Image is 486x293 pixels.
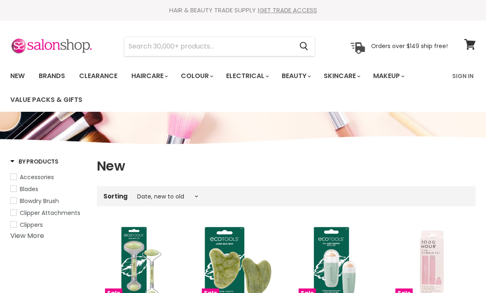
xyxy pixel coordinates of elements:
a: Clippers [10,220,86,229]
a: Brands [33,67,71,85]
span: Clipper Attachments [20,209,80,217]
input: Search [124,37,293,56]
a: Value Packs & Gifts [4,91,89,108]
a: New [4,67,31,85]
span: Blowdry Brush [20,197,59,205]
button: Search [293,37,315,56]
ul: Main menu [4,64,447,112]
a: Blades [10,185,86,194]
span: Accessories [20,173,54,181]
h1: New [97,157,476,175]
form: Product [124,37,315,56]
a: Sign In [447,67,479,85]
span: Blades [20,185,38,193]
a: Beauty [276,67,316,85]
a: Electrical [220,67,274,85]
a: Makeup [367,67,409,85]
a: Skincare [318,67,365,85]
a: Blowdry Brush [10,196,86,205]
a: Colour [175,67,218,85]
p: Orders over $149 ship free! [371,42,448,50]
a: Clearance [73,67,124,85]
a: Haircare [125,67,173,85]
a: View More [10,231,44,240]
h3: By Products [10,157,58,166]
span: Clippers [20,221,43,229]
label: Sorting [103,193,128,200]
a: Clipper Attachments [10,208,86,217]
a: GET TRADE ACCESS [259,6,317,14]
a: Accessories [10,173,86,182]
